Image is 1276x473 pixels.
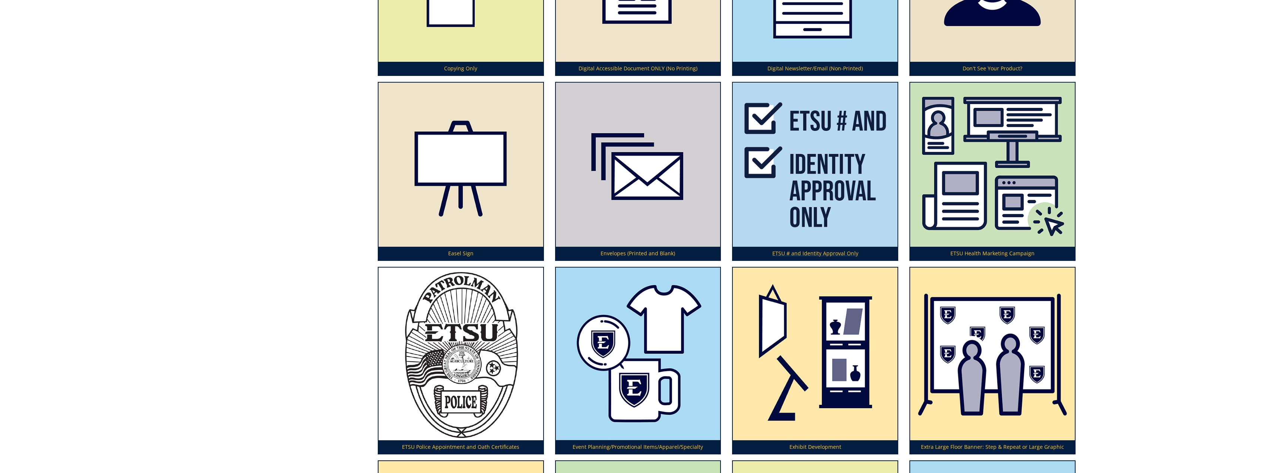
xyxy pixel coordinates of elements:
p: Extra Large Floor Banner: Step & Repeat or Large Graphic [910,440,1075,454]
a: Envelopes (Printed and Blank) [556,83,721,261]
a: Event Planning/Promotional Items/Apparel/Specialty [556,268,721,454]
img: exhibit-development-594920f68a9ea2.88934036.png [733,268,897,440]
a: Exhibit Development [733,268,897,454]
img: easel-sign-5948317bbd7738.25572313.png [379,83,543,247]
p: Event Planning/Promotional Items/Apparel/Specialty [556,440,721,454]
img: promotional%20items%20icon-621cf3f26df267.81791671.png [556,268,721,440]
img: envelopes-(bulk-order)-594831b101c519.91017228.png [556,83,721,247]
a: ETSU Health Marketing Campaign [910,83,1075,261]
p: Easel Sign [379,247,543,260]
img: policecertart-67a0f341ac7049.77219506.png [399,268,523,440]
p: Exhibit Development [733,440,897,454]
p: Copying Only [379,62,543,75]
img: clinic%20project-6078417515ab93.06286557.png [910,83,1075,247]
a: ETSU # and Identity Approval Only [733,83,897,261]
p: ETSU # and Identity Approval Only [733,247,897,260]
p: Envelopes (Printed and Blank) [556,247,721,260]
p: Digital Newsletter/Email (Non-Printed) [733,62,897,75]
p: Don't See Your Product? [910,62,1075,75]
p: ETSU Police Appointment and Oath Certificates [379,440,543,454]
a: Easel Sign [379,83,543,261]
p: ETSU Health Marketing Campaign [910,247,1075,260]
p: Digital Accessible Document ONLY (No Printing) [556,62,721,75]
img: step%20and%20repeat%20or%20large%20graphic-655685d8cbcc41.50376647.png [910,268,1075,440]
img: etsu%20assignment-617843c1f3e4b8.13589178.png [733,83,897,247]
a: Extra Large Floor Banner: Step & Repeat or Large Graphic [910,268,1075,454]
a: ETSU Police Appointment and Oath Certificates [379,268,543,454]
